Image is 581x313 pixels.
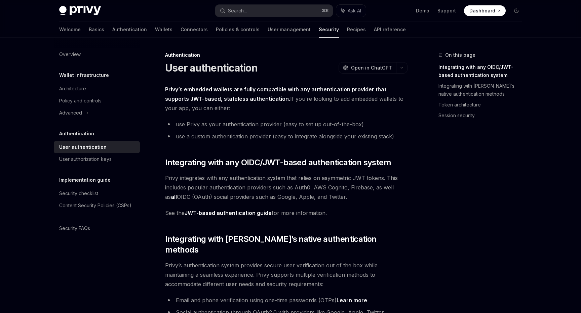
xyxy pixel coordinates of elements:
a: Welcome [59,21,81,38]
button: Search...⌘K [215,5,333,17]
a: Content Security Policies (CSPs) [54,199,140,212]
a: Policies & controls [216,21,260,38]
a: Session security [438,110,527,121]
span: Open in ChatGPT [351,64,392,71]
a: Token architecture [438,99,527,110]
span: ⌘ K [322,8,329,13]
a: Support [437,7,456,14]
span: See the for more information. [165,208,408,218]
a: User management [268,21,311,38]
a: Security [319,21,339,38]
a: Connectors [181,21,208,38]
span: Privy integrates with any authentication system that relies on asymmetric JWT tokens. This includ... [165,173,408,202]
button: Toggle dark mode [511,5,522,16]
a: Overview [54,48,140,60]
a: Security FAQs [54,222,140,234]
div: Security checklist [59,189,98,197]
span: Integrating with [PERSON_NAME]’s native authentication methods [165,234,408,255]
h1: User authentication [165,62,258,74]
span: Integrating with any OIDC/JWT-based authentication system [165,157,391,168]
h5: Implementation guide [59,176,111,184]
a: Basics [89,21,104,38]
a: Integrating with [PERSON_NAME]’s native authentication methods [438,81,527,99]
a: Wallets [155,21,172,38]
a: Demo [416,7,429,14]
span: Ask AI [348,7,361,14]
span: Dashboard [469,7,495,14]
a: Architecture [54,83,140,95]
h5: Wallet infrastructure [59,71,109,79]
h5: Authentication [59,130,94,138]
div: User authorization keys [59,155,112,163]
div: Overview [59,50,81,58]
div: Policy and controls [59,97,102,105]
div: Architecture [59,85,86,93]
span: Privy’s authentication system provides secure user verification out of the box while maintaining ... [165,261,408,289]
li: use Privy as your authentication provider (easy to set up out-of-the-box) [165,120,408,129]
div: Authentication [165,52,408,58]
button: Ask AI [336,5,366,17]
a: User authorization keys [54,153,140,165]
div: Security FAQs [59,224,90,232]
li: Email and phone verification using one-time passwords (OTPs) [165,296,408,305]
a: Policy and controls [54,95,140,107]
div: User authentication [59,143,107,151]
a: Learn more [337,297,367,304]
li: use a custom authentication provider (easy to integrate alongside your existing stack) [165,132,408,141]
a: API reference [374,21,406,38]
span: If you’re looking to add embedded wallets to your app, you can either: [165,85,408,113]
span: On this page [445,51,475,59]
div: Advanced [59,109,82,117]
strong: all [171,193,177,200]
a: Recipes [347,21,366,38]
a: JWT-based authentication guide [185,210,272,217]
button: Open in ChatGPT [339,62,396,74]
div: Search... [228,7,247,15]
a: User authentication [54,141,140,153]
a: Security checklist [54,187,140,199]
img: dark logo [59,6,101,15]
a: Dashboard [464,5,506,16]
div: Content Security Policies (CSPs) [59,202,131,210]
strong: Privy’s embedded wallets are fully compatible with any authentication provider that supports JWT-... [165,86,386,102]
a: Authentication [112,21,147,38]
a: Integrating with any OIDC/JWT-based authentication system [438,62,527,81]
